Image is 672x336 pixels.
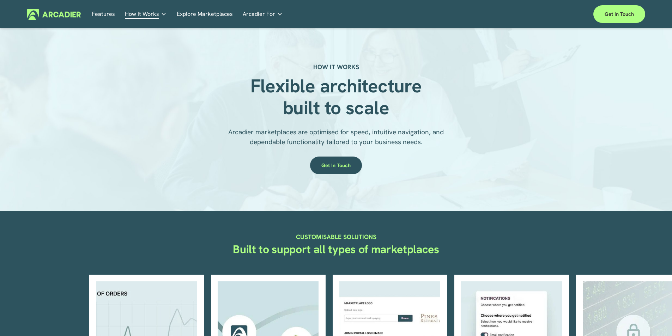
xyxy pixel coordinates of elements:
a: Get in touch [593,5,645,23]
a: folder dropdown [125,9,167,20]
strong: Flexible architecture built to scale [250,74,426,120]
iframe: Chat Widget [637,302,672,336]
a: Get in touch [310,157,362,174]
a: Features [92,9,115,20]
span: Arcadier marketplaces are optimised for speed, intuitive navigation, and dependable functionality... [228,128,446,146]
strong: CUSTOMISABLE SOLUTIONS [296,233,376,241]
a: Explore Marketplaces [177,9,233,20]
strong: HOW IT WORKS [313,63,359,71]
a: folder dropdown [243,9,283,20]
strong: Built to support all types of marketplaces [233,242,439,257]
img: Arcadier [27,9,81,20]
span: Arcadier For [243,9,275,19]
span: How It Works [125,9,159,19]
